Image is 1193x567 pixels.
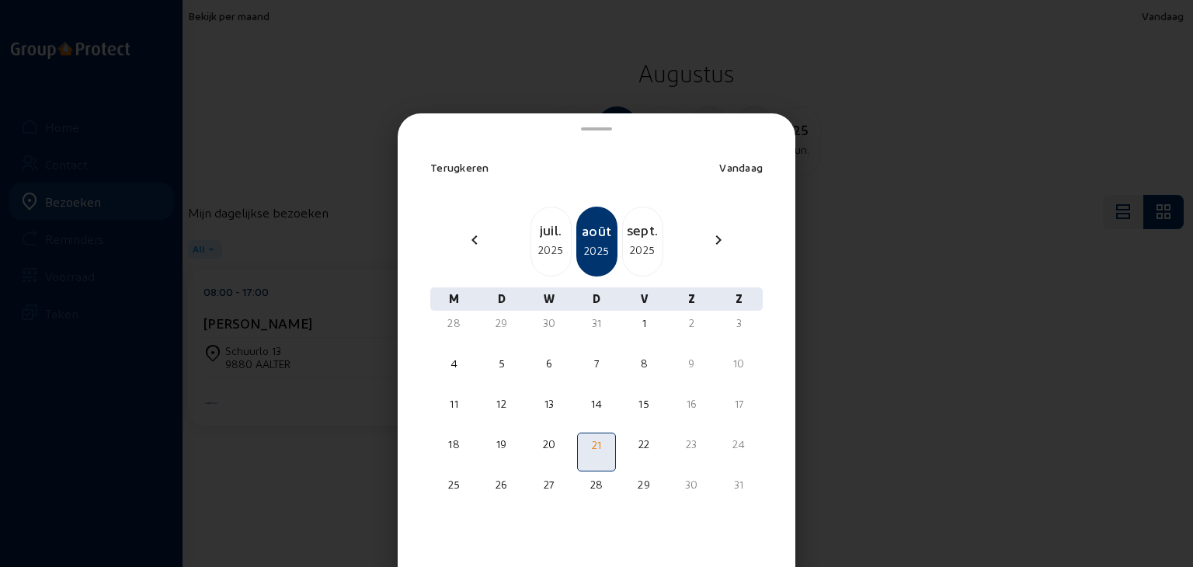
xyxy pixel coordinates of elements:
div: M [430,287,478,311]
div: 16 [674,396,709,412]
div: 5 [484,356,519,371]
span: Terugkeren [430,161,489,174]
div: 6 [531,356,566,371]
div: 14 [579,396,614,412]
div: juil. [531,219,571,241]
div: 2025 [578,242,616,260]
div: 11 [437,396,471,412]
div: 10 [722,356,756,371]
div: 2 [674,315,709,331]
div: 15 [627,396,662,412]
div: Z [715,287,763,311]
div: 30 [531,315,566,331]
div: 28 [437,315,471,331]
div: 31 [579,315,614,331]
div: 29 [484,315,519,331]
div: 3 [722,315,756,331]
div: 27 [531,477,566,492]
div: 4 [437,356,471,371]
div: D [572,287,620,311]
div: 2025 [531,241,571,259]
div: 24 [722,437,756,452]
div: Z [668,287,715,311]
div: 31 [722,477,756,492]
div: 29 [627,477,662,492]
div: 8 [627,356,662,371]
span: Vandaag [719,161,763,174]
mat-icon: chevron_right [709,231,728,249]
div: 22 [627,437,662,452]
div: 1 [627,315,662,331]
div: 23 [674,437,709,452]
div: 13 [531,396,566,412]
div: sept. [623,219,663,241]
div: 18 [437,437,471,452]
div: août [578,220,616,242]
div: 12 [484,396,519,412]
div: 19 [484,437,519,452]
div: D [478,287,525,311]
div: 17 [722,396,756,412]
div: 25 [437,477,471,492]
div: 2025 [623,241,663,259]
div: 28 [579,477,614,492]
div: 21 [579,437,613,453]
div: 20 [531,437,566,452]
div: 30 [674,477,709,492]
div: V [621,287,668,311]
div: 7 [579,356,614,371]
div: W [525,287,572,311]
div: 9 [674,356,709,371]
mat-icon: chevron_left [465,231,484,249]
div: 26 [484,477,519,492]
